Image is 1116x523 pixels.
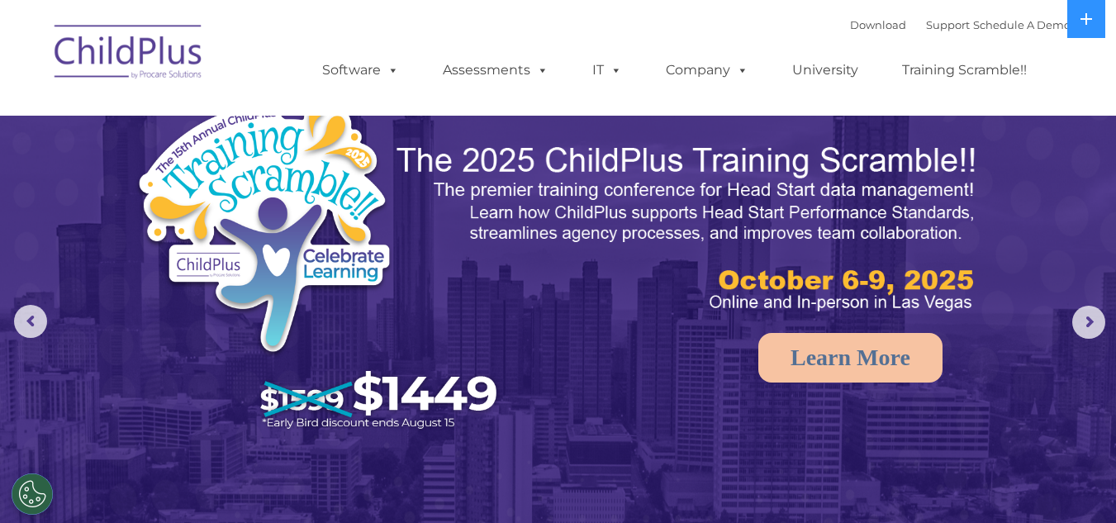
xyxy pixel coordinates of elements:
a: IT [576,54,639,87]
a: Company [649,54,765,87]
span: Phone number [230,177,300,189]
button: Cookies Settings [12,473,53,515]
span: Last name [230,109,280,121]
a: Download [850,18,906,31]
a: Training Scramble!! [886,54,1043,87]
a: Software [306,54,416,87]
a: Support [926,18,970,31]
font: | [850,18,1071,31]
a: University [776,54,875,87]
a: Schedule A Demo [973,18,1071,31]
img: ChildPlus by Procare Solutions [46,13,211,96]
iframe: Chat Widget [846,345,1116,523]
a: Learn More [758,333,943,383]
a: Assessments [426,54,565,87]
